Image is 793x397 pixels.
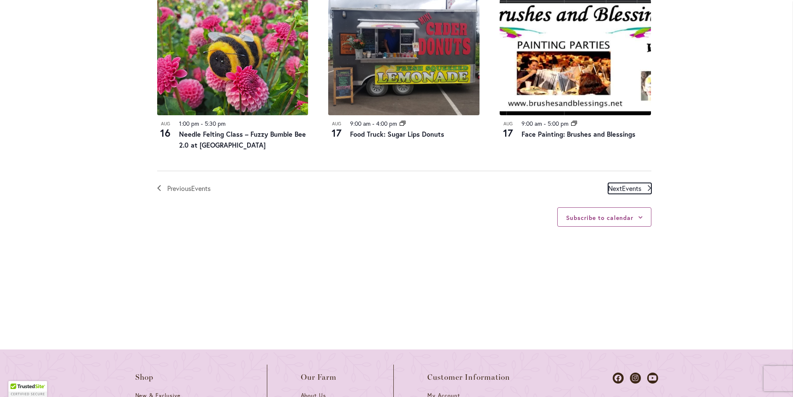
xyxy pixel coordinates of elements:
[630,373,641,384] a: Dahlias on Instagram
[427,373,511,381] span: Customer Information
[350,119,371,127] time: 9:00 am
[179,119,199,127] time: 1:00 pm
[167,183,211,194] span: Previous
[6,367,30,391] iframe: Launch Accessibility Center
[191,184,211,193] span: Events
[647,373,658,384] a: Dahlias on Youtube
[500,120,516,127] span: Aug
[372,119,374,127] span: -
[157,183,211,194] a: Previous Events
[201,119,203,127] span: -
[135,373,154,381] span: Shop
[548,119,569,127] time: 5:00 pm
[376,119,397,127] time: 4:00 pm
[544,119,546,127] span: -
[566,214,633,222] button: Subscribe to calendar
[613,373,624,384] a: Dahlias on Facebook
[301,373,337,381] span: Our Farm
[157,120,174,127] span: Aug
[157,126,174,140] span: 16
[500,126,516,140] span: 17
[328,120,345,127] span: Aug
[608,183,651,194] a: Next Events
[522,119,542,127] time: 9:00 am
[522,130,635,138] a: Face Painting: Brushes and Blessings
[350,130,444,138] a: Food Truck: Sugar Lips Donuts
[179,130,306,149] a: Needle Felting Class – Fuzzy Bumble Bee 2.0 at [GEOGRAPHIC_DATA]
[205,119,226,127] time: 5:30 pm
[608,183,641,194] span: Next
[622,184,641,193] span: Events
[328,126,345,140] span: 17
